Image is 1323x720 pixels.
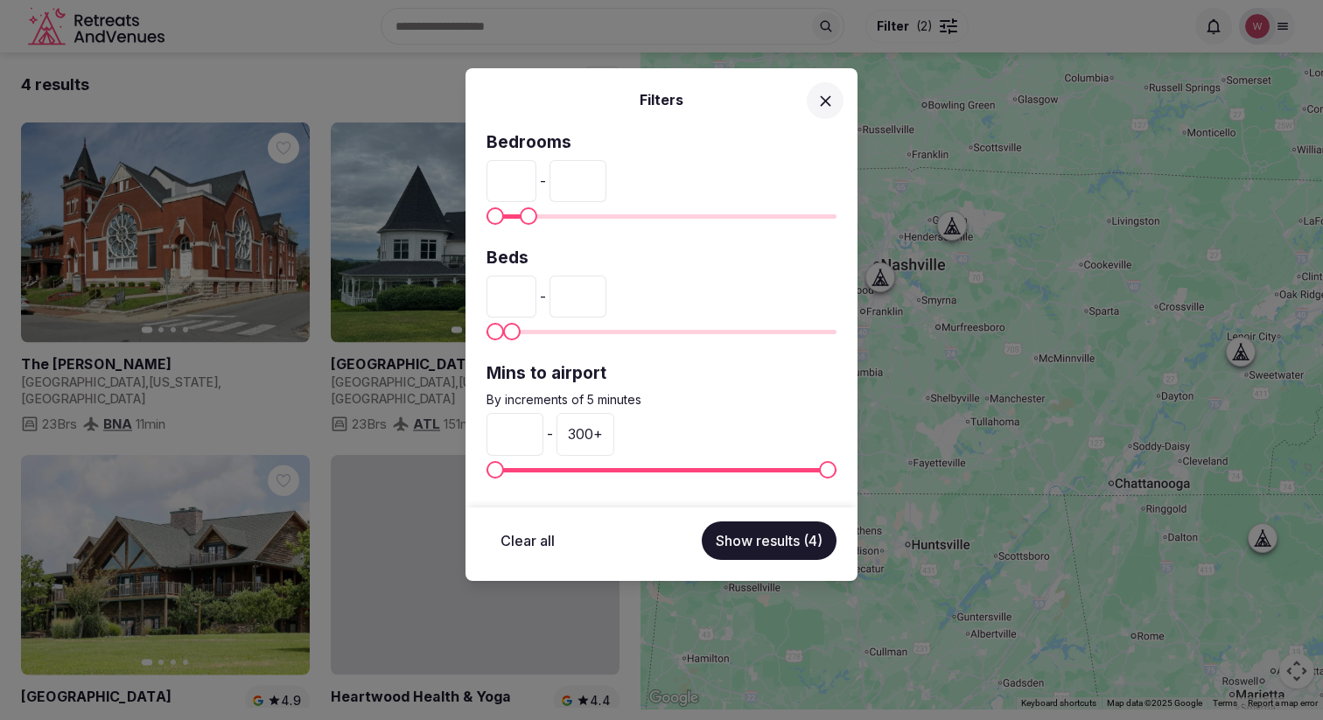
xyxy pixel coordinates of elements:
[540,171,546,192] span: -
[503,323,521,340] span: Maximum
[486,391,836,409] p: By increments of 5 minutes
[486,461,504,479] span: Minimum
[702,521,836,560] button: Show results (4)
[486,89,836,110] h2: Filters
[486,521,569,560] button: Clear all
[547,423,553,444] span: -
[486,362,836,386] label: Mins to airport
[486,247,836,270] label: Beds
[520,207,537,225] span: Maximum
[540,286,546,307] span: -
[486,131,836,155] label: Bedrooms
[486,207,504,225] span: Minimum
[819,461,836,479] span: Maximum
[556,413,614,455] div: 300 +
[486,323,504,340] span: Minimum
